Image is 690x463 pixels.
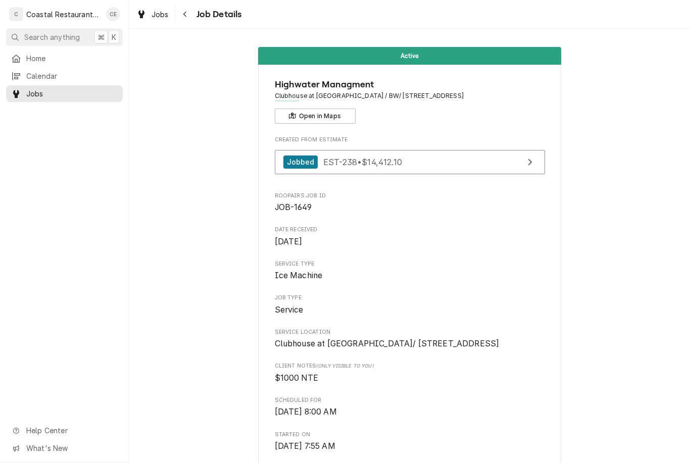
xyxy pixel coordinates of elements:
span: Scheduled For [275,406,545,418]
div: Date Received [275,226,545,247]
a: Jobs [132,6,173,23]
span: Home [26,53,118,64]
span: Started On [275,431,545,439]
span: Started On [275,440,545,452]
span: [DATE] [275,237,303,246]
button: Navigate back [177,6,193,22]
div: [object Object] [275,362,545,384]
div: Status [258,47,561,65]
div: Jobbed [283,156,318,169]
div: Roopairs Job ID [275,192,545,214]
div: Started On [275,431,545,452]
span: Jobs [26,88,118,99]
div: Service Type [275,260,545,282]
span: Job Type [275,304,545,316]
div: Job Type [275,294,545,316]
div: C [9,7,23,21]
span: What's New [26,443,117,453]
span: Service Location [275,328,545,336]
span: Date Received [275,236,545,248]
div: Created From Estimate [275,136,545,179]
span: Help Center [26,425,117,436]
span: Created From Estimate [275,136,545,144]
a: Calendar [6,68,123,84]
a: View Estimate [275,150,545,175]
span: Name [275,78,545,91]
span: Ice Machine [275,271,323,280]
span: (Only Visible to You) [316,363,373,369]
button: Open in Maps [275,109,356,124]
span: Scheduled For [275,396,545,404]
span: Job Details [193,8,242,21]
a: Jobs [6,85,123,102]
span: Client Notes [275,362,545,370]
a: Go to What's New [6,440,123,456]
div: Scheduled For [275,396,545,418]
span: Jobs [152,9,169,20]
span: K [112,32,116,42]
a: Go to Help Center [6,422,123,439]
span: JOB-1649 [275,202,312,212]
div: Client Information [275,78,545,124]
a: Home [6,50,123,67]
span: Calendar [26,71,118,81]
span: Clubhouse at [GEOGRAPHIC_DATA]/ [STREET_ADDRESS] [275,339,500,348]
span: [DATE] 8:00 AM [275,407,337,417]
span: [object Object] [275,372,545,384]
span: Active [401,53,419,59]
span: $1000 NTE [275,373,318,383]
span: Service Type [275,260,545,268]
span: Roopairs Job ID [275,192,545,200]
span: Search anything [24,32,80,42]
button: Search anything⌘K [6,28,123,46]
span: Service Type [275,270,545,282]
span: Service [275,305,304,315]
span: ⌘ [97,32,105,42]
span: Date Received [275,226,545,234]
span: Address [275,91,545,100]
span: EST-238 • $14,412.10 [323,157,402,167]
div: Carlos Espin's Avatar [106,7,120,21]
div: Service Location [275,328,545,350]
span: Service Location [275,338,545,350]
span: [DATE] 7:55 AM [275,441,335,451]
span: Roopairs Job ID [275,201,545,214]
div: Coastal Restaurant Repair [26,9,101,20]
div: CE [106,7,120,21]
span: Job Type [275,294,545,302]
